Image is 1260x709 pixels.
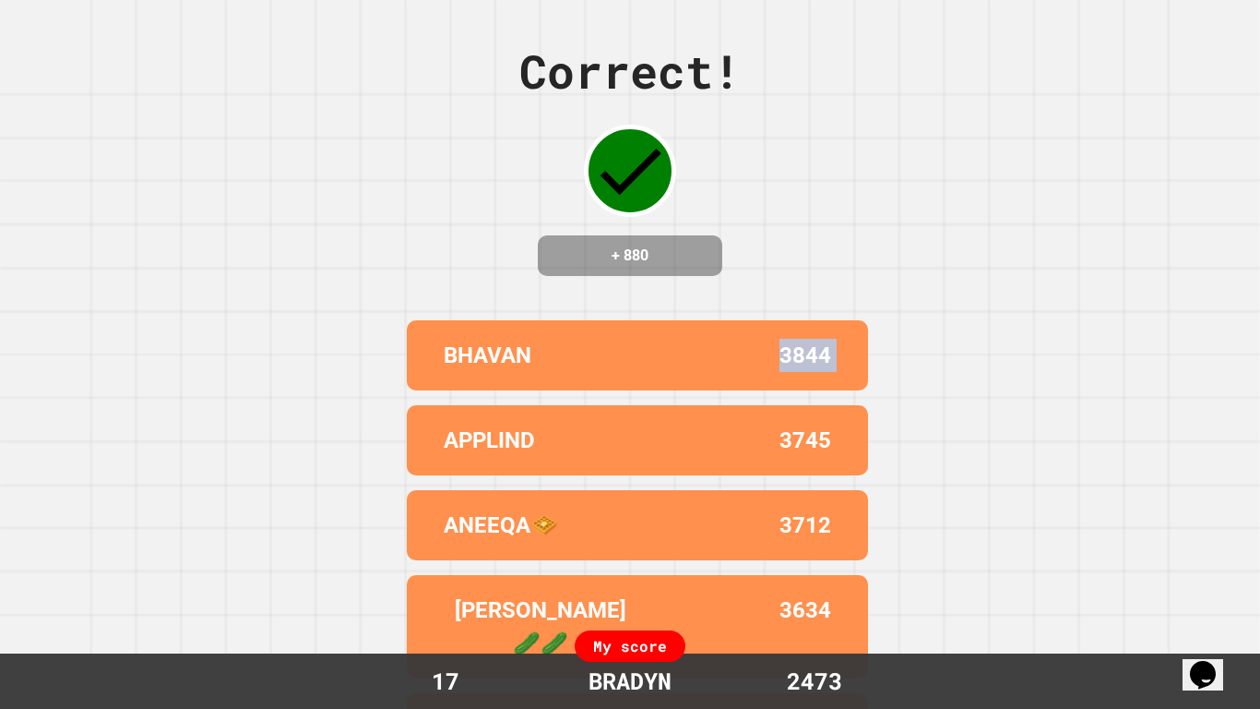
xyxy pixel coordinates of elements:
[779,594,831,660] p: 3634
[779,339,831,372] p: 3844
[519,37,741,106] div: Correct!
[376,664,515,699] div: 17
[556,245,704,267] h4: + 880
[745,664,884,699] div: 2473
[575,631,685,662] div: My score
[779,424,831,457] p: 3745
[444,509,558,542] p: ANEEQA🧇
[570,664,690,699] div: BRADYN
[444,594,637,660] p: [PERSON_NAME] 🥒🥒
[1183,635,1242,691] iframe: chat widget
[444,339,531,372] p: BHAVAN
[444,424,535,457] p: APPLIND
[779,509,831,542] p: 3712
